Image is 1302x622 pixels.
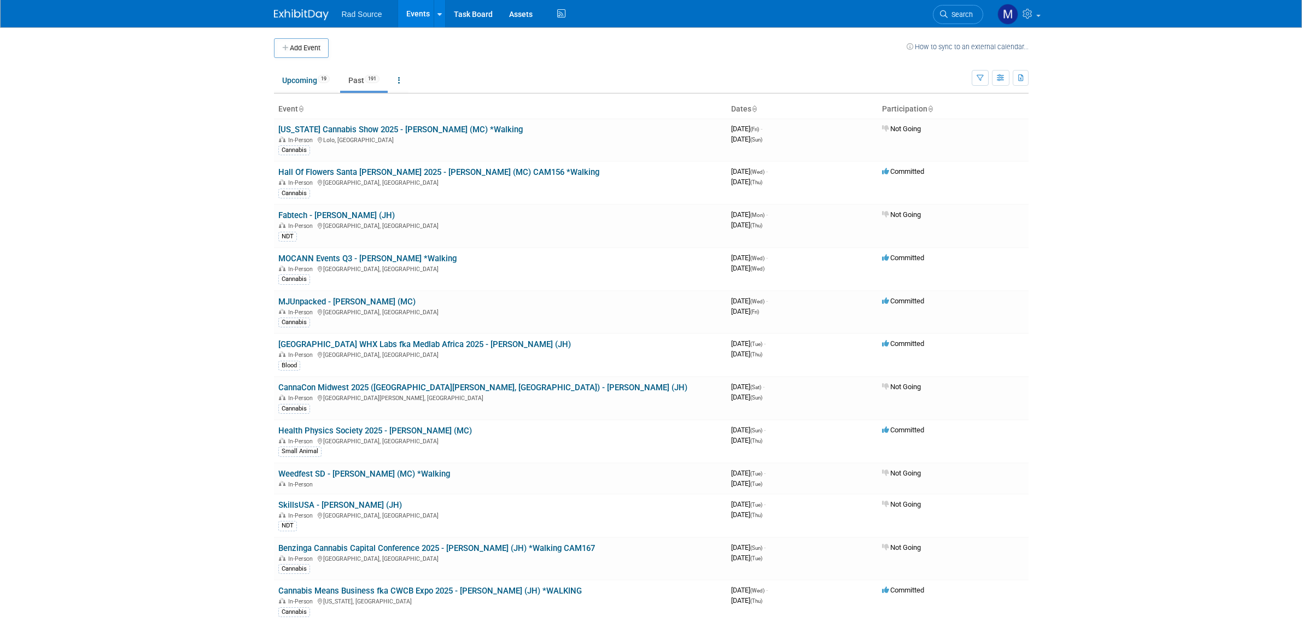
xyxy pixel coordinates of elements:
span: (Thu) [750,222,762,228]
span: Committed [882,254,924,262]
span: Committed [882,297,924,305]
span: (Thu) [750,598,762,604]
span: (Tue) [750,502,762,508]
span: [DATE] [731,307,759,315]
a: Fabtech - [PERSON_NAME] (JH) [278,210,395,220]
span: Not Going [882,125,921,133]
img: In-Person Event [279,222,285,228]
span: (Fri) [750,309,759,315]
span: (Sun) [750,137,762,143]
span: (Thu) [750,351,762,357]
span: [DATE] [731,167,768,175]
span: [DATE] [731,339,766,348]
span: [DATE] [731,586,768,594]
span: Not Going [882,383,921,391]
span: - [766,297,768,305]
div: [GEOGRAPHIC_DATA], [GEOGRAPHIC_DATA] [278,221,722,230]
span: [DATE] [731,221,762,229]
span: In-Person [288,222,316,230]
th: Participation [878,100,1029,119]
div: Blood [278,361,300,371]
span: (Wed) [750,169,764,175]
span: - [764,500,766,508]
div: Cannabis [278,607,310,617]
span: In-Person [288,309,316,316]
span: (Sun) [750,545,762,551]
a: [US_STATE] Cannabis Show 2025 - [PERSON_NAME] (MC) *Walking [278,125,523,134]
a: Sort by Event Name [298,104,303,113]
span: (Wed) [750,588,764,594]
div: Cannabis [278,564,310,574]
span: Not Going [882,500,921,508]
a: [GEOGRAPHIC_DATA] WHX Labs fka Medlab Africa 2025 - [PERSON_NAME] (JH) [278,339,571,349]
span: In-Person [288,137,316,144]
img: In-Person Event [279,395,285,400]
span: - [761,125,762,133]
a: Upcoming19 [274,70,338,91]
span: [DATE] [731,254,768,262]
span: [DATE] [731,479,762,488]
a: Health Physics Society 2025 - [PERSON_NAME] (MC) [278,426,472,436]
span: (Tue) [750,555,762,561]
span: In-Person [288,598,316,605]
a: SkillsUSA - [PERSON_NAME] (JH) [278,500,402,510]
span: (Sat) [750,384,761,390]
img: Melissa Conboy [997,4,1018,25]
div: [GEOGRAPHIC_DATA], [GEOGRAPHIC_DATA] [278,307,722,316]
span: (Tue) [750,341,762,347]
div: [GEOGRAPHIC_DATA], [GEOGRAPHIC_DATA] [278,510,722,519]
div: NDT [278,521,297,531]
span: Not Going [882,469,921,477]
span: (Fri) [750,126,759,132]
span: 191 [365,75,379,83]
div: Cannabis [278,274,310,284]
span: [DATE] [731,264,764,272]
div: [GEOGRAPHIC_DATA], [GEOGRAPHIC_DATA] [278,178,722,186]
div: NDT [278,232,297,242]
span: Search [948,10,973,19]
span: In-Person [288,351,316,359]
span: Committed [882,586,924,594]
a: MJUnpacked - [PERSON_NAME] (MC) [278,297,416,307]
span: [DATE] [731,554,762,562]
span: In-Person [288,179,316,186]
span: In-Person [288,555,316,562]
span: [DATE] [731,500,766,508]
a: Benzinga Cannabis Capital Conference 2025 - [PERSON_NAME] (JH) *Walking CAM167 [278,543,595,553]
img: In-Person Event [279,179,285,185]
a: Past191 [340,70,388,91]
span: (Sun) [750,427,762,433]
th: Dates [727,100,878,119]
span: (Mon) [750,212,764,218]
img: In-Person Event [279,266,285,271]
div: Cannabis [278,145,310,155]
span: [DATE] [731,125,762,133]
span: [DATE] [731,383,764,391]
span: In-Person [288,438,316,445]
a: How to sync to an external calendar... [907,43,1029,51]
img: In-Person Event [279,512,285,518]
span: - [764,339,766,348]
span: Committed [882,167,924,175]
img: In-Person Event [279,598,285,603]
div: Cannabis [278,189,310,198]
span: [DATE] [731,469,766,477]
span: Committed [882,339,924,348]
div: Cannabis [278,318,310,327]
span: [DATE] [731,135,762,143]
div: [GEOGRAPHIC_DATA][PERSON_NAME], [GEOGRAPHIC_DATA] [278,393,722,402]
span: - [764,469,766,477]
span: In-Person [288,266,316,273]
span: [DATE] [731,210,768,219]
a: Weedfest SD - [PERSON_NAME] (MC) *Walking [278,469,450,479]
span: - [766,254,768,262]
span: - [766,586,768,594]
span: (Wed) [750,298,764,304]
span: - [763,383,764,391]
span: (Tue) [750,471,762,477]
span: (Thu) [750,438,762,444]
span: - [766,167,768,175]
img: In-Person Event [279,481,285,486]
img: In-Person Event [279,555,285,561]
img: ExhibitDay [274,9,329,20]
